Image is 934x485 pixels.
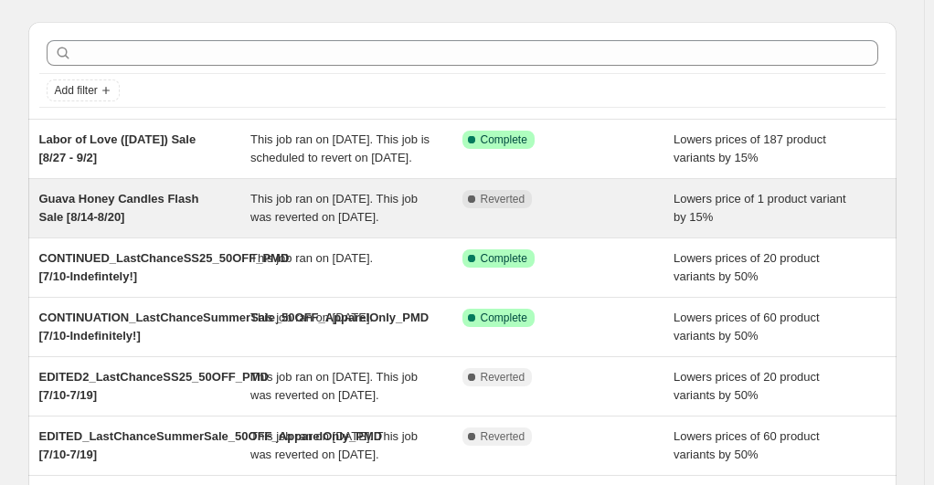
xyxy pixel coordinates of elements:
span: Complete [481,251,527,266]
span: This job ran on [DATE]. [250,311,373,324]
span: This job ran on [DATE]. This job is scheduled to revert on [DATE]. [250,132,430,164]
span: This job ran on [DATE]. [250,251,373,265]
span: CONTINUATION_LastChanceSummerSale_50OFF_ApparelOnly_PMD [7/10-Indefinitely!] [39,311,430,343]
span: Reverted [481,429,525,444]
span: Labor of Love ([DATE]) Sale [8/27 - 9/2] [39,132,196,164]
span: Lowers prices of 60 product variants by 50% [674,311,820,343]
span: Lowers prices of 60 product variants by 50% [674,429,820,461]
span: EDITED2_LastChanceSS25_50OFF_PMD [7/10-7/19] [39,370,269,402]
span: Lowers prices of 20 product variants by 50% [674,251,820,283]
span: This job ran on [DATE]. This job was reverted on [DATE]. [250,370,418,402]
span: Guava Honey Candles Flash Sale [8/14-8/20] [39,192,199,224]
span: Lowers prices of 187 product variants by 15% [674,132,826,164]
span: Lowers price of 1 product variant by 15% [674,192,846,224]
span: Reverted [481,370,525,385]
span: Add filter [55,83,98,98]
span: This job ran on [DATE]. This job was reverted on [DATE]. [250,429,418,461]
span: EDITED_LastChanceSummerSale_50OFF_ApparelOnly_PMD [7/10-7/19] [39,429,383,461]
span: CONTINUED_LastChanceSS25_50OFF_PMD [7/10-Indefintely!] [39,251,290,283]
button: Add filter [47,79,120,101]
span: Complete [481,132,527,147]
span: Reverted [481,192,525,206]
span: Complete [481,311,527,325]
span: This job ran on [DATE]. This job was reverted on [DATE]. [250,192,418,224]
span: Lowers prices of 20 product variants by 50% [674,370,820,402]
